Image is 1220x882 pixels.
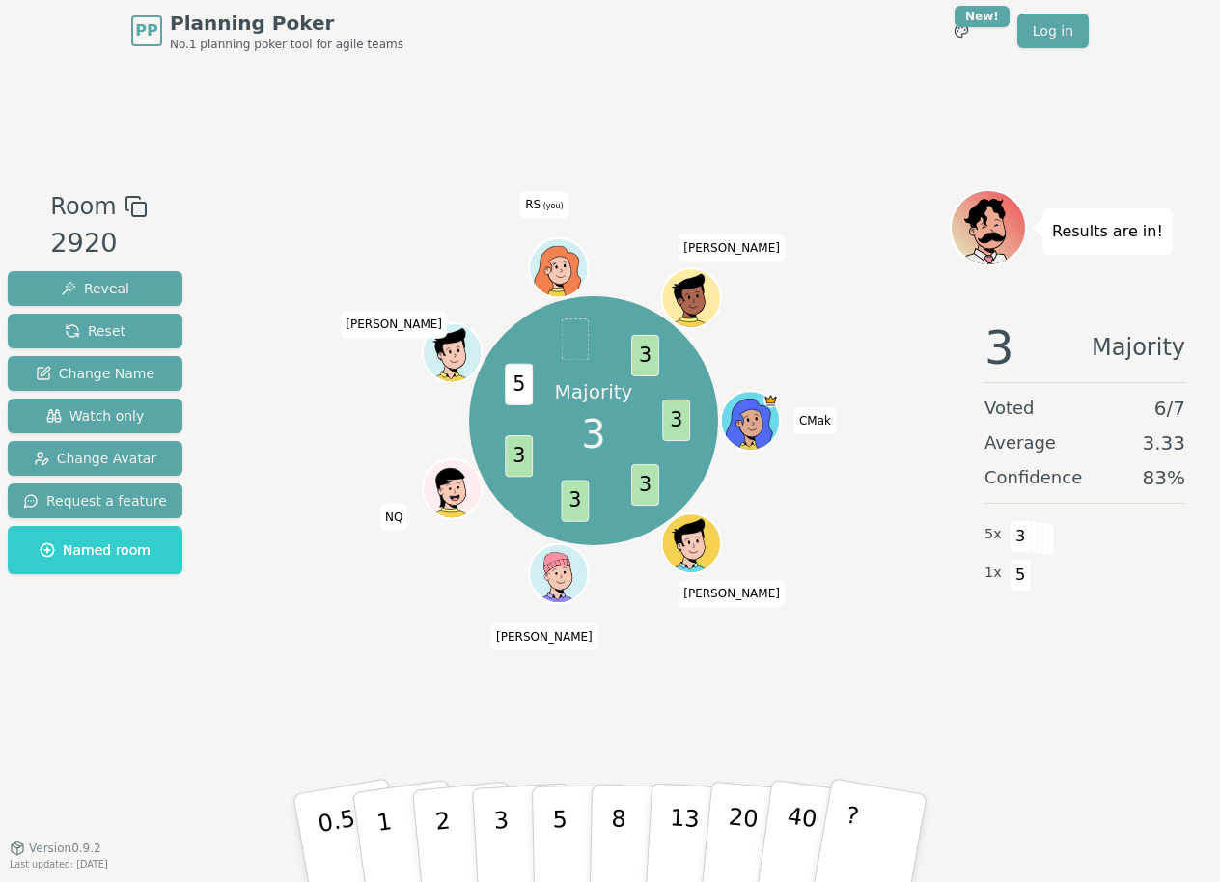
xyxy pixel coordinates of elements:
[34,449,157,468] span: Change Avatar
[763,393,778,407] span: CMak is the host
[581,405,605,463] span: 3
[794,407,836,434] span: Click to change your name
[679,580,785,607] span: Click to change your name
[944,14,979,48] button: New!
[170,37,403,52] span: No.1 planning poker tool for agile teams
[40,540,151,560] span: Named room
[984,429,1056,456] span: Average
[29,841,101,856] span: Version 0.9.2
[984,395,1035,422] span: Voted
[50,189,116,224] span: Room
[170,10,403,37] span: Planning Poker
[131,10,403,52] a: PPPlanning PokerNo.1 planning poker tool for agile teams
[8,399,182,433] button: Watch only
[505,436,533,478] span: 3
[10,841,101,856] button: Version0.9.2
[984,464,1082,491] span: Confidence
[50,224,147,263] div: 2920
[541,202,564,210] span: (you)
[955,6,1010,27] div: New!
[984,563,1002,584] span: 1 x
[341,311,447,338] span: Click to change your name
[984,524,1002,545] span: 5 x
[505,364,533,405] span: 5
[23,491,167,510] span: Request a feature
[1142,429,1185,456] span: 3.33
[8,526,182,574] button: Named room
[520,191,568,218] span: Click to change your name
[1010,559,1032,592] span: 5
[562,481,590,522] span: 3
[531,240,587,295] button: Click to change your avatar
[631,335,659,376] span: 3
[36,364,154,383] span: Change Name
[679,234,785,261] span: Click to change your name
[65,321,125,341] span: Reset
[8,271,182,306] button: Reveal
[984,324,1014,371] span: 3
[46,406,145,426] span: Watch only
[8,314,182,348] button: Reset
[8,483,182,518] button: Request a feature
[491,623,597,650] span: Click to change your name
[555,378,633,405] p: Majority
[135,19,157,42] span: PP
[1010,520,1032,553] span: 3
[8,356,182,391] button: Change Name
[380,503,407,530] span: Click to change your name
[631,464,659,506] span: 3
[1143,464,1185,491] span: 83 %
[662,400,690,441] span: 3
[8,441,182,476] button: Change Avatar
[1154,395,1185,422] span: 6 / 7
[61,279,129,298] span: Reveal
[1052,218,1163,245] p: Results are in!
[10,859,108,869] span: Last updated: [DATE]
[1017,14,1089,48] a: Log in
[1092,324,1185,371] span: Majority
